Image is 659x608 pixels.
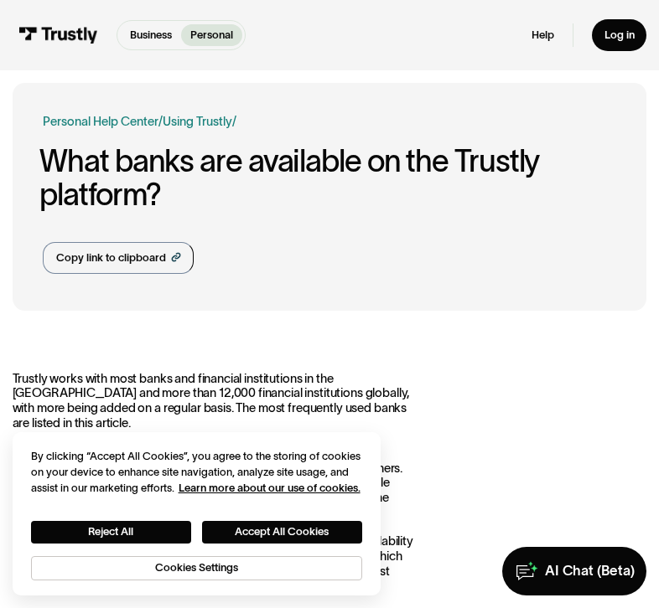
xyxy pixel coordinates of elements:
[232,113,236,131] div: /
[13,432,381,595] div: Cookie banner
[130,27,172,43] p: Business
[605,28,635,43] div: Log in
[13,372,415,430] p: Trustly works with most banks and financial institutions in the [GEOGRAPHIC_DATA] and more than 1...
[56,250,166,265] div: Copy link to clipboard
[592,19,646,52] a: Log in
[532,28,554,43] a: Help
[31,521,191,544] button: Reject All
[202,521,362,544] button: Accept All Cookies
[43,113,158,131] a: Personal Help Center
[158,113,163,131] div: /
[181,24,242,47] a: Personal
[31,448,362,497] div: By clicking “Accept All Cookies”, you agree to the storing of cookies on your device to enhance s...
[18,27,98,44] img: Trustly Logo
[502,547,647,596] a: AI Chat (Beta)
[31,448,362,580] div: Privacy
[163,115,232,128] a: Using Trustly
[545,562,635,580] div: AI Chat (Beta)
[43,242,194,274] a: Copy link to clipboard
[39,144,616,212] h1: What banks are available on the Trustly platform?
[190,27,233,43] p: Personal
[179,482,361,494] a: More information about your privacy, opens in a new tab
[31,556,362,580] button: Cookies Settings
[121,24,181,47] a: Business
